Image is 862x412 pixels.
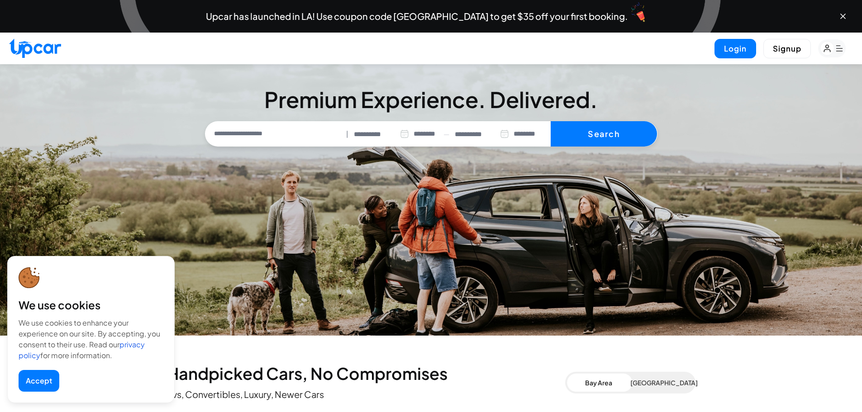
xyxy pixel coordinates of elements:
[167,388,565,401] p: Evs, Convertibles, Luxury, Newer Cars
[714,39,756,58] button: Login
[567,374,630,392] button: Bay Area
[763,39,811,58] button: Signup
[346,129,348,139] span: |
[205,89,657,110] h3: Premium Experience. Delivered.
[19,298,163,312] div: We use cookies
[630,374,694,392] button: [GEOGRAPHIC_DATA]
[206,12,628,21] span: Upcar has launched in LA! Use coupon code [GEOGRAPHIC_DATA] to get $35 off your first booking.
[19,267,40,289] img: cookie-icon.svg
[838,12,848,21] button: Close banner
[167,365,565,383] h2: Handpicked Cars, No Compromises
[19,370,59,392] button: Accept
[551,121,657,147] button: Search
[443,129,449,139] span: —
[19,317,163,361] div: We use cookies to enhance your experience on our site. By accepting, you consent to their use. Re...
[9,38,61,58] img: Upcar Logo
